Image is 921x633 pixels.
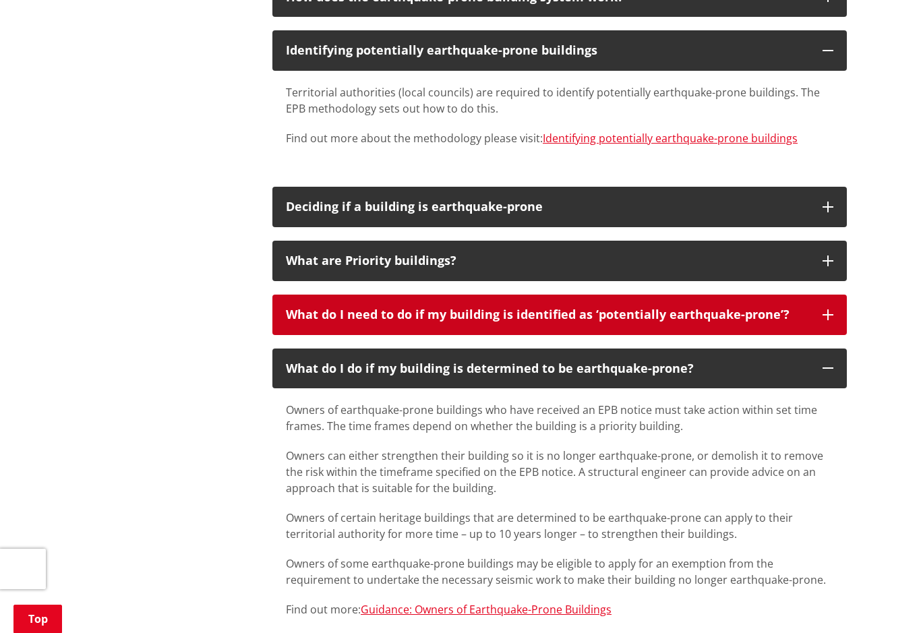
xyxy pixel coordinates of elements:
[543,131,798,146] a: Identifying potentially earthquake-prone buildings
[272,349,847,389] button: What do I do if my building is determined to be earthquake-prone?
[286,308,809,322] div: What do I need to do if my building is identified as ‘potentially earthquake-prone’?
[286,254,809,268] p: What are Priority buildings?
[272,30,847,71] button: Identifying potentially earthquake-prone buildings
[286,362,809,375] p: What do I do if my building is determined to be earthquake-prone?
[272,187,847,227] button: Deciding if a building is earthquake-prone
[13,605,62,633] a: Top
[272,295,847,335] button: What do I need to do if my building is identified as ‘potentially earthquake-prone’?
[286,448,833,496] p: Owners can either strengthen their building so it is no longer earthquake-prone, or demolish it t...
[361,602,612,617] a: Guidance: Owners of Earthquake-Prone Buildings
[286,200,809,214] p: Deciding if a building is earthquake-prone
[859,576,908,625] iframe: Messenger Launcher
[286,84,833,117] p: Territorial authorities (local councils) are required to identify potentially earthquake-prone bu...
[272,241,847,281] button: What are Priority buildings?
[286,601,833,617] p: Find out more:
[286,510,833,542] p: Owners of certain heritage buildings that are determined to be earthquake-prone can apply to thei...
[286,44,809,57] p: Identifying potentially earthquake-prone buildings
[286,402,833,434] p: Owners of earthquake-prone buildings who have received an EPB notice must take action within set ...
[286,130,833,146] p: Find out more about the methodology please visit:
[286,555,833,588] p: Owners of some earthquake-prone buildings may be eligible to apply for an exemption from the requ...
